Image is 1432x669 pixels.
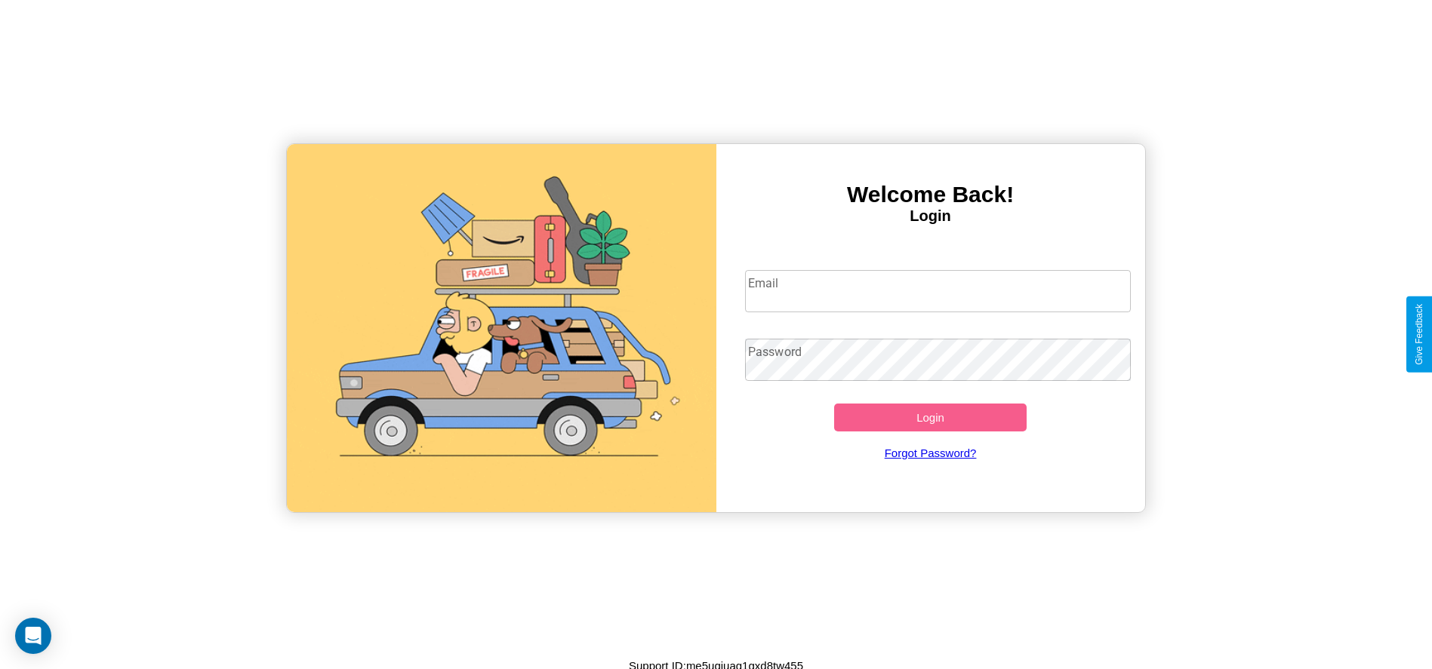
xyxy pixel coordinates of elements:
[287,144,716,512] img: gif
[738,431,1123,474] a: Forgot Password?
[716,207,1145,225] h4: Login
[1414,304,1424,365] div: Give Feedback
[15,618,51,654] div: Open Intercom Messenger
[834,404,1027,431] button: Login
[716,182,1145,207] h3: Welcome Back!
